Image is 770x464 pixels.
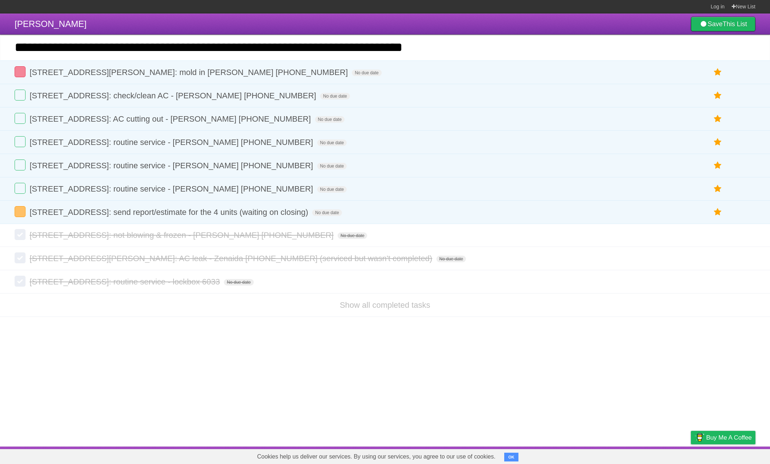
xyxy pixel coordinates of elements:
a: Suggest a feature [709,448,755,462]
label: Done [15,113,26,124]
span: [STREET_ADDRESS]: routine service - [PERSON_NAME] [PHONE_NUMBER] [30,161,315,170]
a: SaveThis List [691,17,755,31]
span: [PERSON_NAME] [15,19,86,29]
label: Done [15,160,26,170]
label: Star task [711,66,725,78]
label: Done [15,183,26,194]
label: Done [15,276,26,287]
span: No due date [338,232,367,239]
button: OK [504,453,518,461]
span: [STREET_ADDRESS][PERSON_NAME]: AC leak - Zenaida [PHONE_NUMBER] (serviced but wasn't completed) [30,254,434,263]
span: [STREET_ADDRESS]: check/clean AC - [PERSON_NAME] [PHONE_NUMBER] [30,91,318,100]
span: No due date [317,186,347,193]
label: Star task [711,160,725,172]
label: Star task [711,90,725,102]
label: Star task [711,113,725,125]
b: This List [723,20,747,28]
a: Terms [657,448,673,462]
label: Done [15,90,26,101]
span: No due date [312,209,342,216]
span: No due date [436,256,466,262]
label: Done [15,66,26,77]
label: Done [15,136,26,147]
span: [STREET_ADDRESS]: routine service - lockbox 6033 [30,277,222,286]
img: Buy me a coffee [695,431,704,444]
label: Star task [711,206,725,218]
label: Done [15,206,26,217]
a: About [594,448,609,462]
span: No due date [320,93,350,99]
a: Show all completed tasks [340,300,430,310]
span: Buy me a coffee [706,431,752,444]
span: No due date [315,116,345,123]
span: [STREET_ADDRESS]: send report/estimate for the 4 units (waiting on closing) [30,208,310,217]
label: Star task [711,136,725,148]
span: No due date [352,70,381,76]
a: Buy me a coffee [691,431,755,444]
a: Privacy [681,448,700,462]
span: Cookies help us deliver our services. By using our services, you agree to our use of cookies. [250,449,503,464]
span: No due date [224,279,253,286]
label: Done [15,252,26,263]
span: No due date [317,163,347,169]
span: No due date [317,139,347,146]
span: [STREET_ADDRESS]: AC cutting out - [PERSON_NAME] [PHONE_NUMBER] [30,114,312,123]
a: Developers [618,448,647,462]
span: [STREET_ADDRESS]: routine service - [PERSON_NAME] [PHONE_NUMBER] [30,138,315,147]
span: [STREET_ADDRESS]: not blowing & frozen - [PERSON_NAME] [PHONE_NUMBER] [30,231,335,240]
label: Star task [711,183,725,195]
span: [STREET_ADDRESS]: routine service - [PERSON_NAME] [PHONE_NUMBER] [30,184,315,193]
span: [STREET_ADDRESS][PERSON_NAME]: mold in [PERSON_NAME] [PHONE_NUMBER] [30,68,350,77]
label: Done [15,229,26,240]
